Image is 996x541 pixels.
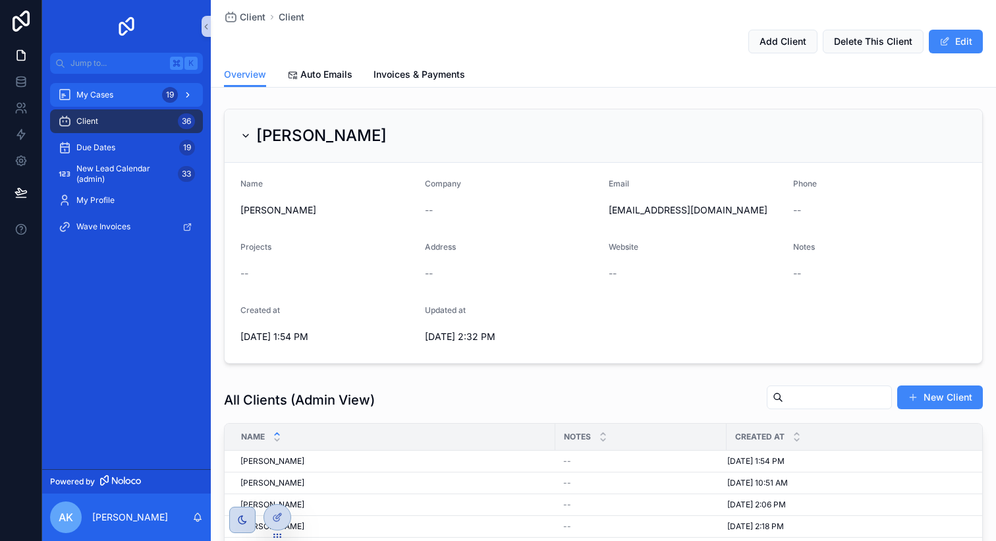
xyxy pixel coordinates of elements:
span: My Profile [76,195,115,206]
span: [PERSON_NAME] [240,499,304,510]
a: [PERSON_NAME] [240,521,547,532]
span: -- [563,521,571,532]
div: 36 [178,113,195,129]
span: -- [425,267,433,280]
span: -- [563,478,571,488]
button: Delete This Client [823,30,924,53]
a: -- [563,456,719,467]
span: Wave Invoices [76,221,130,232]
span: Projects [240,242,271,252]
span: -- [563,456,571,467]
a: My Profile [50,188,203,212]
span: Powered by [50,476,95,487]
span: -- [793,204,801,217]
span: Invoices & Payments [373,68,465,81]
span: Name [240,179,263,188]
span: Company [425,179,461,188]
button: Edit [929,30,983,53]
p: [PERSON_NAME] [92,511,168,524]
h1: All Clients (Admin View) [224,391,375,409]
a: Powered by [42,469,211,494]
span: Add Client [760,35,806,48]
a: Client [279,11,304,24]
a: My Cases19 [50,83,203,107]
h2: [PERSON_NAME] [256,125,387,146]
div: 33 [178,166,195,182]
span: Notes [564,432,591,442]
div: 19 [179,140,195,156]
span: Notes [793,242,815,252]
span: Created at [735,432,785,442]
a: Due Dates19 [50,136,203,159]
span: [DATE] 2:32 PM [425,330,599,343]
span: Website [609,242,638,252]
span: Phone [793,179,817,188]
span: Client [76,116,98,127]
a: [DATE] 2:18 PM [727,521,970,532]
span: [DATE] 1:54 PM [240,330,414,343]
span: [PERSON_NAME] [240,204,414,217]
span: Email [609,179,629,188]
img: App logo [116,16,137,37]
span: -- [609,267,617,280]
a: [DATE] 10:51 AM [727,478,970,488]
a: [DATE] 1:54 PM [727,456,970,467]
div: 19 [162,87,178,103]
a: Client36 [50,109,203,133]
span: My Cases [76,90,113,100]
a: Invoices & Payments [373,63,465,89]
span: -- [563,499,571,510]
span: Client [240,11,265,24]
div: scrollable content [42,74,211,256]
span: Address [425,242,456,252]
span: Auto Emails [300,68,352,81]
span: AK [59,509,73,525]
a: -- [563,521,719,532]
span: Updated at [425,305,466,315]
button: New Client [897,385,983,409]
a: -- [563,499,719,510]
a: [PERSON_NAME] [240,478,547,488]
span: [DATE] 2:18 PM [727,521,784,532]
span: Name [241,432,265,442]
span: New Lead Calendar (admin) [76,163,173,185]
a: Overview [224,63,266,88]
a: -- [563,478,719,488]
span: -- [240,267,248,280]
a: New Lead Calendar (admin)33 [50,162,203,186]
span: Overview [224,68,266,81]
span: Jump to... [70,58,165,69]
span: -- [425,204,433,217]
span: [DATE] 1:54 PM [727,456,785,467]
span: [DATE] 10:51 AM [727,478,788,488]
a: Wave Invoices [50,215,203,239]
span: Created at [240,305,280,315]
a: Auto Emails [287,63,352,89]
span: [PERSON_NAME] [240,478,304,488]
button: Jump to...K [50,53,203,74]
span: [EMAIL_ADDRESS][DOMAIN_NAME] [609,204,783,217]
a: [PERSON_NAME] [240,499,547,510]
button: Add Client [748,30,817,53]
span: K [186,58,196,69]
span: [PERSON_NAME] [240,456,304,467]
a: [DATE] 2:06 PM [727,499,970,510]
span: -- [793,267,801,280]
span: Due Dates [76,142,115,153]
a: [PERSON_NAME] [240,456,547,467]
a: Client [224,11,265,24]
span: Delete This Client [834,35,912,48]
span: [DATE] 2:06 PM [727,499,786,510]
